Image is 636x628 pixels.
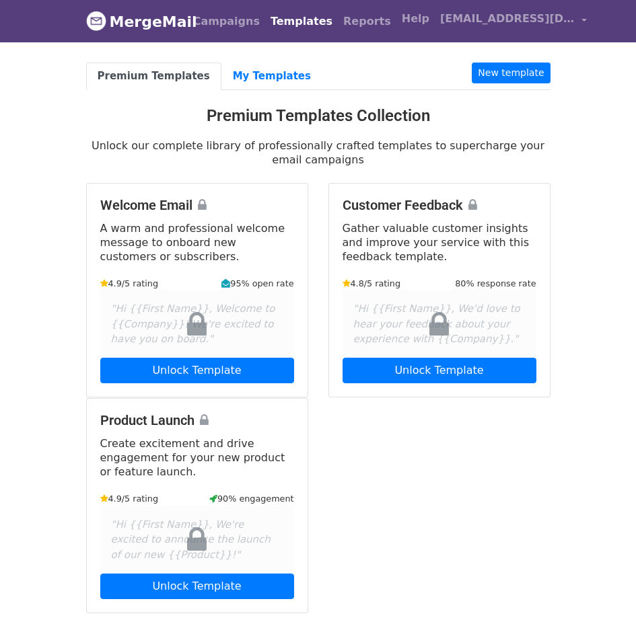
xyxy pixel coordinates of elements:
[209,492,294,505] small: 90% engagement
[472,63,550,83] a: New template
[343,290,536,358] div: "Hi {{First Name}}, We'd love to hear your feedback about your experience with {{Company}}."
[100,358,294,383] a: Unlock Template
[435,5,592,37] a: [EMAIL_ADDRESS][DOMAIN_NAME]
[100,506,294,574] div: "Hi {{First Name}}, We're excited to announce the launch of our new {{Product}}!"
[86,11,106,31] img: MergeMail logo
[338,8,396,35] a: Reports
[100,221,294,264] p: A warm and professional welcome message to onboard new customers or subscribers.
[440,11,575,27] span: [EMAIL_ADDRESS][DOMAIN_NAME]
[100,492,159,505] small: 4.9/5 rating
[100,412,294,428] h4: Product Launch
[455,277,536,290] small: 80% response rate
[100,290,294,358] div: "Hi {{First Name}}, Welcome to {{Company}}! We're excited to have you on board."
[86,7,177,36] a: MergeMail
[86,106,551,126] h3: Premium Templates Collection
[100,277,159,290] small: 4.9/5 rating
[100,436,294,479] p: Create excitement and drive engagement for your new product or feature launch.
[221,277,293,290] small: 95% open rate
[343,358,536,383] a: Unlock Template
[343,277,401,290] small: 4.8/5 rating
[100,574,294,599] a: Unlock Template
[396,5,435,32] a: Help
[221,63,322,90] a: My Templates
[343,221,536,264] p: Gather valuable customer insights and improve your service with this feedback template.
[86,63,221,90] a: Premium Templates
[100,197,294,213] h4: Welcome Email
[86,139,551,167] p: Unlock our complete library of professionally crafted templates to supercharge your email campaigns
[188,8,265,35] a: Campaigns
[265,8,338,35] a: Templates
[343,197,536,213] h4: Customer Feedback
